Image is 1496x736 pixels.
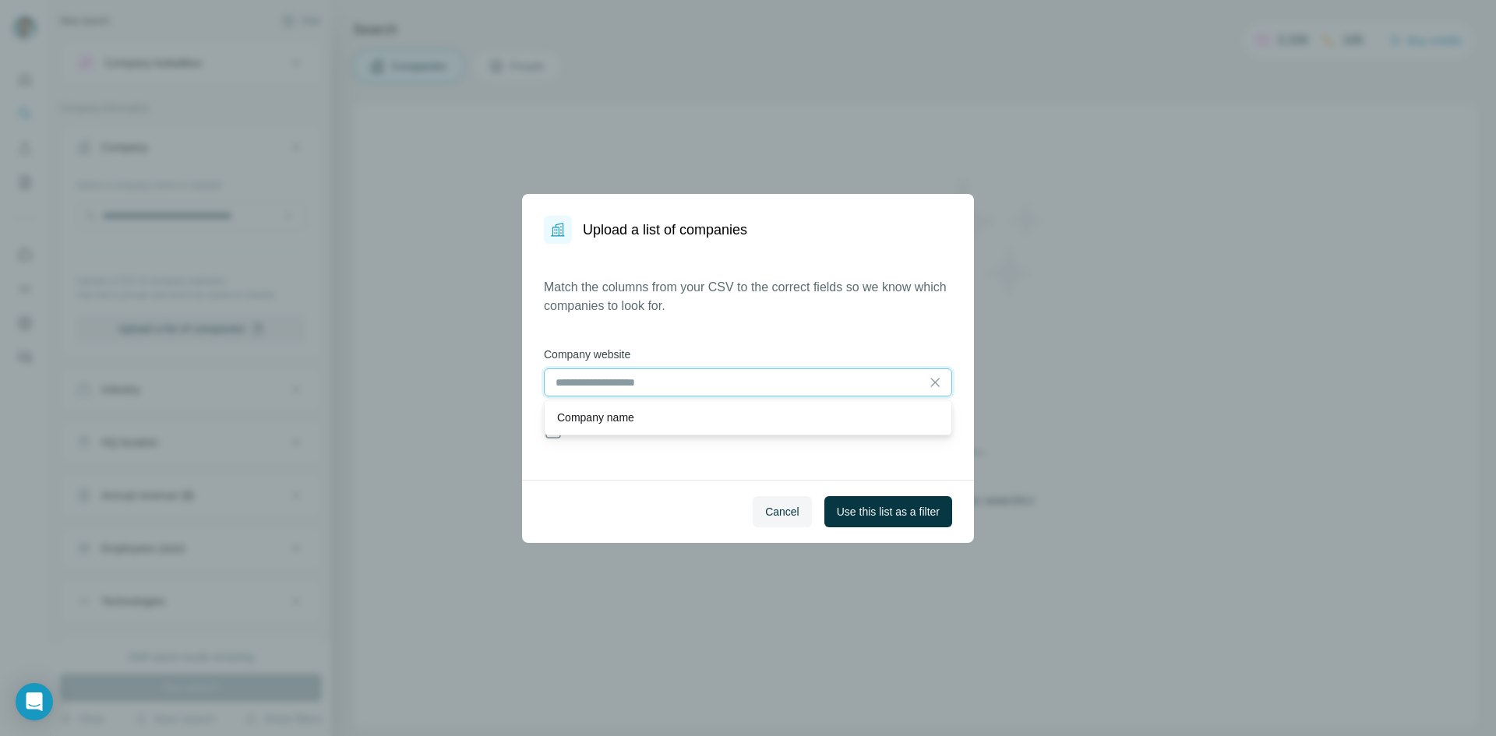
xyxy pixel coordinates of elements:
[16,683,53,720] div: Open Intercom Messenger
[824,496,952,527] button: Use this list as a filter
[557,410,634,425] p: Company name
[544,278,952,315] p: Match the columns from your CSV to the correct fields so we know which companies to look for.
[765,504,799,519] span: Cancel
[583,219,747,241] h1: Upload a list of companies
[544,347,952,362] label: Company website
[753,496,812,527] button: Cancel
[837,504,940,519] span: Use this list as a filter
